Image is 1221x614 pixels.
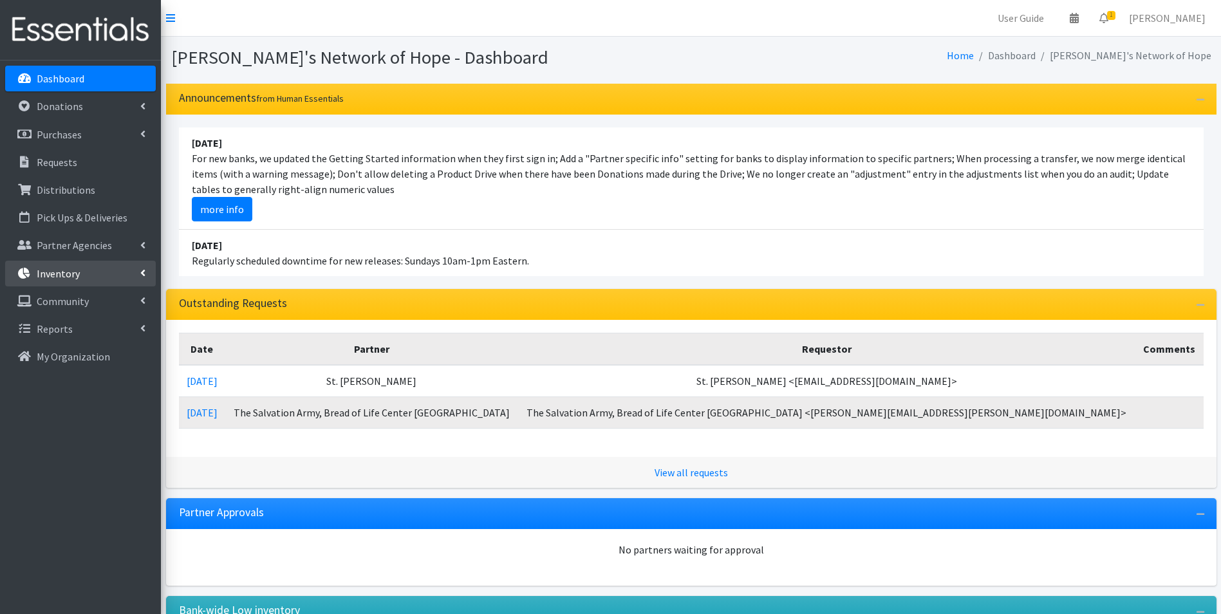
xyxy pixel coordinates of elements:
li: Regularly scheduled downtime for new releases: Sundays 10am-1pm Eastern. [179,230,1204,276]
a: My Organization [5,344,156,369]
p: Requests [37,156,77,169]
p: My Organization [37,350,110,363]
td: St. [PERSON_NAME] [225,365,518,397]
td: The Salvation Army, Bread of Life Center [GEOGRAPHIC_DATA] <[PERSON_NAME][EMAIL_ADDRESS][PERSON_N... [517,396,1135,428]
strong: [DATE] [192,239,222,252]
p: Reports [37,322,73,335]
div: No partners waiting for approval [179,542,1204,557]
a: Distributions [5,177,156,203]
a: [DATE] [187,406,218,419]
a: Reports [5,316,156,342]
strong: [DATE] [192,136,222,149]
p: Purchases [37,128,82,141]
p: Distributions [37,183,95,196]
th: Partner [225,333,518,365]
a: more info [192,197,252,221]
a: Pick Ups & Deliveries [5,205,156,230]
a: View all requests [655,466,728,479]
p: Donations [37,100,83,113]
a: Home [947,49,974,62]
th: Requestor [517,333,1135,365]
td: St. [PERSON_NAME] <[EMAIL_ADDRESS][DOMAIN_NAME]> [517,365,1135,397]
th: Date [179,333,225,365]
p: Pick Ups & Deliveries [37,211,127,224]
a: Dashboard [5,66,156,91]
a: [PERSON_NAME] [1119,5,1216,31]
h1: [PERSON_NAME]'s Network of Hope - Dashboard [171,46,687,69]
h3: Partner Approvals [179,506,264,519]
a: Community [5,288,156,314]
a: Purchases [5,122,156,147]
a: Donations [5,93,156,119]
li: [PERSON_NAME]'s Network of Hope [1036,46,1211,65]
a: Inventory [5,261,156,286]
small: from Human Essentials [256,93,344,104]
td: The Salvation Army, Bread of Life Center [GEOGRAPHIC_DATA] [225,396,518,428]
p: Community [37,295,89,308]
a: Requests [5,149,156,175]
img: HumanEssentials [5,8,156,51]
li: For new banks, we updated the Getting Started information when they first sign in; Add a "Partner... [179,127,1204,230]
a: User Guide [987,5,1054,31]
span: 1 [1107,11,1115,20]
a: Partner Agencies [5,232,156,258]
li: Dashboard [974,46,1036,65]
th: Comments [1135,333,1203,365]
h3: Announcements [179,91,344,105]
h3: Outstanding Requests [179,297,287,310]
p: Inventory [37,267,80,280]
a: 1 [1089,5,1119,31]
p: Dashboard [37,72,84,85]
p: Partner Agencies [37,239,112,252]
a: [DATE] [187,375,218,387]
